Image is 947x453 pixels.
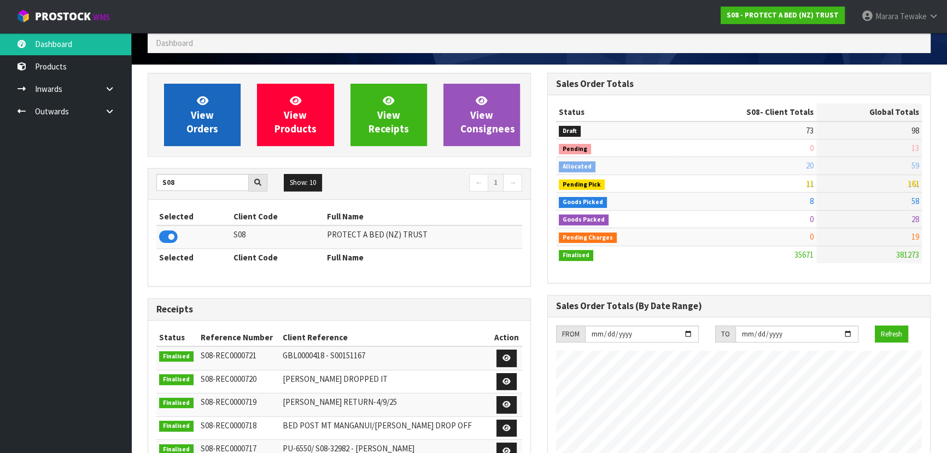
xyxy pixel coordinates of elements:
th: Client Code [231,249,324,266]
span: 381273 [896,249,919,260]
div: TO [715,326,735,343]
span: Allocated [559,161,595,172]
span: View Receipts [369,94,409,135]
th: Selected [156,249,231,266]
span: Finalised [159,398,194,409]
th: Client Code [231,208,324,225]
span: [PERSON_NAME] RETURN-4/9/25 [283,397,397,407]
span: View Products [274,94,317,135]
span: 19 [911,231,919,242]
span: 20 [806,160,814,171]
th: Reference Number [198,329,280,346]
span: 0 [810,143,814,153]
a: ViewOrders [164,84,241,146]
span: Finalised [159,374,194,385]
span: 28 [911,214,919,224]
span: 73 [806,125,814,136]
a: ← [469,174,488,191]
td: PROTECT A BED (NZ) TRUST [324,225,522,249]
th: - Client Totals [677,103,816,121]
a: ViewReceipts [350,84,427,146]
small: WMS [93,12,110,22]
span: 13 [911,143,919,153]
span: Dashboard [156,38,193,48]
span: Draft [559,126,581,137]
th: Full Name [324,208,522,225]
span: BED POST MT MANGANUI/[PERSON_NAME] DROP OFF [283,420,472,431]
th: Global Totals [816,103,922,121]
span: Pending Charges [559,233,617,243]
nav: Page navigation [348,174,523,193]
a: ViewConsignees [443,84,520,146]
span: GBL0000418 - S00151167 [283,350,365,361]
span: Finalised [559,250,593,261]
h3: Sales Order Totals (By Date Range) [556,301,922,311]
th: Status [156,329,198,346]
span: Tewake [900,11,927,21]
strong: S08 - PROTECT A BED (NZ) TRUST [727,10,839,20]
span: Goods Packed [559,214,609,225]
span: S08 [746,107,760,117]
span: Finalised [159,421,194,432]
span: Goods Picked [559,197,607,208]
span: 11 [806,178,814,189]
span: Marara [875,11,898,21]
span: S08-REC0000719 [201,397,256,407]
th: Full Name [324,249,522,266]
th: Status [556,103,677,121]
span: S08-REC0000720 [201,374,256,384]
span: S08-REC0000718 [201,420,256,431]
span: S08-REC0000721 [201,350,256,361]
span: 35671 [794,249,814,260]
span: 58 [911,196,919,206]
td: S08 [231,225,324,249]
img: cube-alt.png [16,9,30,23]
span: Finalised [159,351,194,362]
div: FROM [556,326,585,343]
th: Client Reference [280,329,490,346]
span: 0 [810,231,814,242]
span: ProStock [35,9,91,24]
a: → [503,174,522,191]
span: 161 [908,178,919,189]
span: 59 [911,160,919,171]
span: View Orders [186,94,218,135]
th: Action [490,329,522,346]
h3: Receipts [156,304,522,315]
button: Refresh [875,326,908,343]
th: Selected [156,208,231,225]
span: Pending Pick [559,179,605,190]
a: 1 [488,174,504,191]
a: ViewProducts [257,84,334,146]
span: View Consignees [460,94,515,135]
span: 98 [911,125,919,136]
span: [PERSON_NAME] DROPPED IT [283,374,388,384]
button: Show: 10 [284,174,322,191]
span: 0 [810,214,814,224]
span: 8 [810,196,814,206]
a: S08 - PROTECT A BED (NZ) TRUST [721,7,845,24]
span: Pending [559,144,591,155]
input: Search clients [156,174,249,191]
h3: Sales Order Totals [556,79,922,89]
